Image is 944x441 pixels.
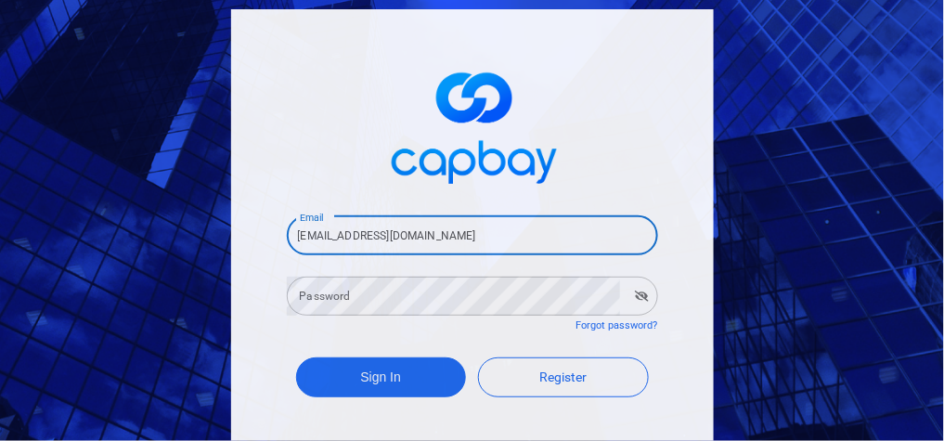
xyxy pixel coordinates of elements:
a: Register [478,357,649,397]
span: Register [539,370,587,384]
img: logo [380,56,565,194]
a: Forgot password? [576,319,658,331]
label: Email [300,211,324,225]
button: Sign In [296,357,467,397]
